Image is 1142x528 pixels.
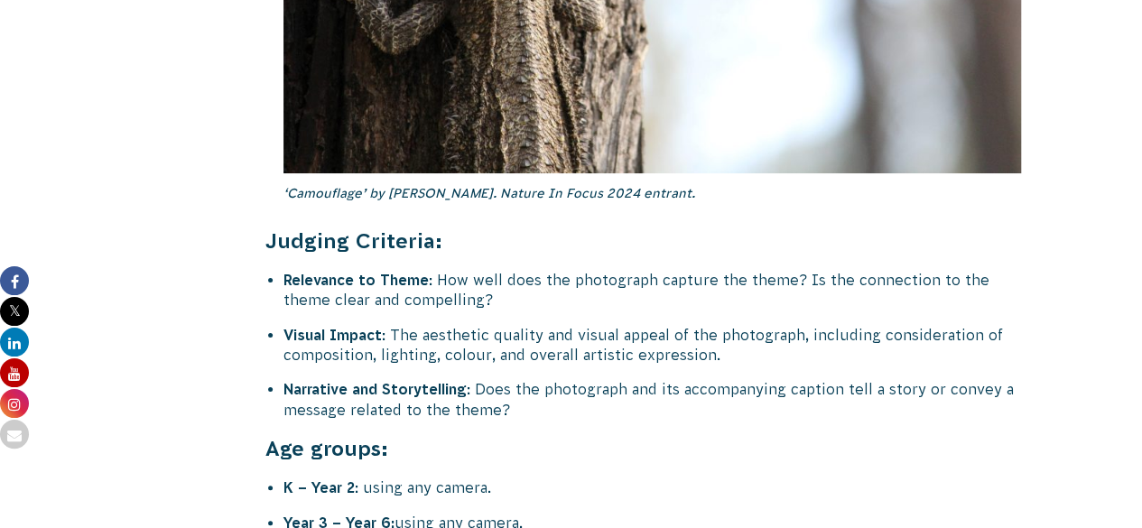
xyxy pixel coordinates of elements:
[283,327,382,343] strong: Visual Impact
[283,272,429,288] strong: Relevance to Theme
[265,229,442,253] strong: Judging Criteria:
[283,477,1040,497] li: : using any camera.
[283,325,1040,366] li: : The aesthetic quality and visual appeal of the photograph, including consideration of compositi...
[283,381,467,397] strong: Narrative and Storytelling
[283,270,1040,310] li: : How well does the photograph capture the theme? Is the connection to the theme clear and compel...
[265,437,388,460] strong: Age groups:
[283,379,1040,420] li: : Does the photograph and its accompanying caption tell a story or convey a message related to th...
[283,479,355,496] strong: K – Year 2
[283,186,695,200] em: ‘Camouflage’ by [PERSON_NAME]. Nature In Focus 2024 entrant.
